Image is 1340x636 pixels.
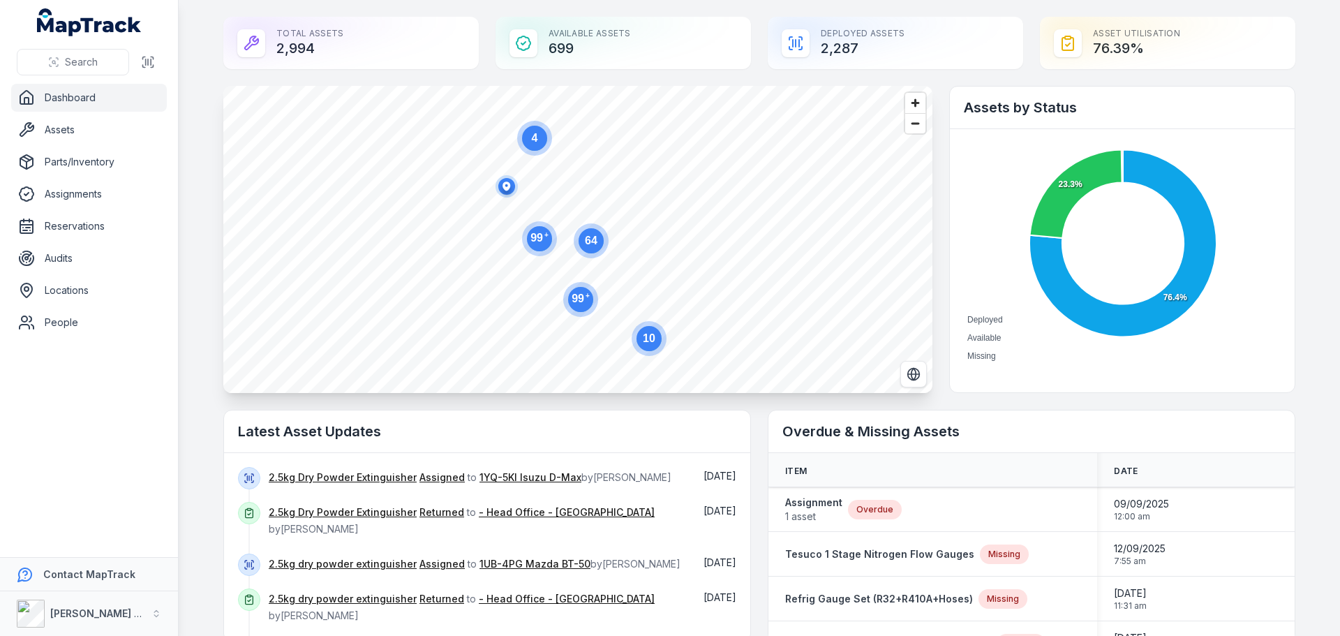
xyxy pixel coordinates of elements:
[1114,542,1166,567] time: 9/12/2025, 7:55:11 AM
[1114,542,1166,556] span: 12/09/2025
[419,557,465,571] a: Assigned
[900,361,927,387] button: Switch to Satellite View
[11,84,167,112] a: Dashboard
[11,276,167,304] a: Locations
[1114,497,1169,522] time: 9/9/2025, 12:00:00 AM
[703,505,736,517] time: 9/30/2025, 9:45:40 AM
[269,505,417,519] a: 2.5kg Dry Powder Extinguisher
[785,496,842,510] strong: Assignment
[269,506,655,535] span: to by [PERSON_NAME]
[785,547,974,561] a: Tesuco 1 Stage Nitrogen Flow Gauges
[585,235,597,246] text: 64
[703,470,736,482] span: [DATE]
[703,591,736,603] span: [DATE]
[269,471,671,483] span: to by [PERSON_NAME]
[479,471,581,485] a: 1YQ-5KI Isuzu D-Max
[785,510,842,524] span: 1 asset
[703,470,736,482] time: 9/30/2025, 9:45:55 AM
[11,180,167,208] a: Assignments
[1114,497,1169,511] span: 09/09/2025
[544,231,549,239] tspan: +
[269,558,680,570] span: to by [PERSON_NAME]
[17,49,129,75] button: Search
[980,545,1029,564] div: Missing
[905,113,925,133] button: Zoom out
[11,309,167,337] a: People
[269,557,417,571] a: 2.5kg dry powder extinguisher
[1114,511,1169,522] span: 12:00 am
[269,471,417,485] a: 2.5kg Dry Powder Extinguisher
[419,471,465,485] a: Assigned
[978,589,1027,609] div: Missing
[50,607,147,619] strong: [PERSON_NAME] Air
[238,422,736,441] h2: Latest Asset Updates
[1114,586,1147,600] span: [DATE]
[785,496,842,524] a: Assignment1 asset
[967,333,1001,343] span: Available
[782,422,1281,441] h2: Overdue & Missing Assets
[1114,600,1147,612] span: 11:31 am
[479,557,590,571] a: 1UB-4PG Mazda BT-50
[419,505,464,519] a: Returned
[848,500,902,519] div: Overdue
[1114,556,1166,567] span: 7:55 am
[703,556,736,568] time: 9/30/2025, 9:31:11 AM
[964,98,1281,117] h2: Assets by Status
[703,505,736,517] span: [DATE]
[479,592,655,606] a: - Head Office - [GEOGRAPHIC_DATA]
[703,556,736,568] span: [DATE]
[419,592,464,606] a: Returned
[703,591,736,603] time: 9/30/2025, 9:30:43 AM
[11,212,167,240] a: Reservations
[269,593,655,621] span: to by [PERSON_NAME]
[572,292,590,304] text: 99
[967,351,996,361] span: Missing
[532,132,538,144] text: 4
[643,332,655,344] text: 10
[11,148,167,176] a: Parts/Inventory
[11,244,167,272] a: Audits
[1114,586,1147,612] time: 8/13/2025, 11:31:22 AM
[65,55,98,69] span: Search
[530,231,549,244] text: 99
[479,505,655,519] a: - Head Office - [GEOGRAPHIC_DATA]
[223,86,932,393] canvas: Map
[269,592,417,606] a: 2.5kg dry powder extinguisher
[785,466,807,477] span: Item
[43,568,135,580] strong: Contact MapTrack
[586,292,590,299] tspan: +
[1114,466,1138,477] span: Date
[37,8,142,36] a: MapTrack
[785,592,973,606] a: Refrig Gauge Set (R32+R410A+Hoses)
[905,93,925,113] button: Zoom in
[967,315,1003,325] span: Deployed
[11,116,167,144] a: Assets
